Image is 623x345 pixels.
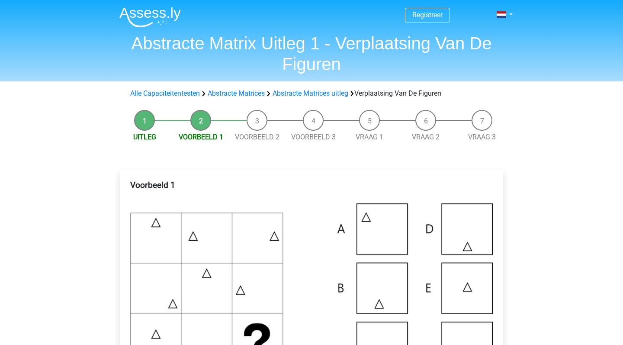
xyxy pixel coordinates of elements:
[291,133,336,141] a: Voorbeeld 3
[127,88,496,99] div: Verplaatsing Van De Figuren
[356,133,383,141] a: Vraag 1
[235,133,279,141] a: Voorbeeld 2
[412,11,443,19] a: Registreer
[273,89,348,97] a: Abstracte Matrices uitleg
[130,180,175,190] b: Voorbeeld 1
[412,133,440,141] a: Vraag 2
[468,133,496,141] a: Vraag 3
[130,89,200,97] a: Alle Capaciteitentesten
[179,133,223,141] a: Voorbeeld 1
[133,133,156,141] a: Uitleg
[112,33,511,74] h1: Abstracte Matrix Uitleg 1 - Verplaatsing Van De Figuren
[208,89,265,97] a: Abstracte Matrices
[119,7,181,27] img: Assessly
